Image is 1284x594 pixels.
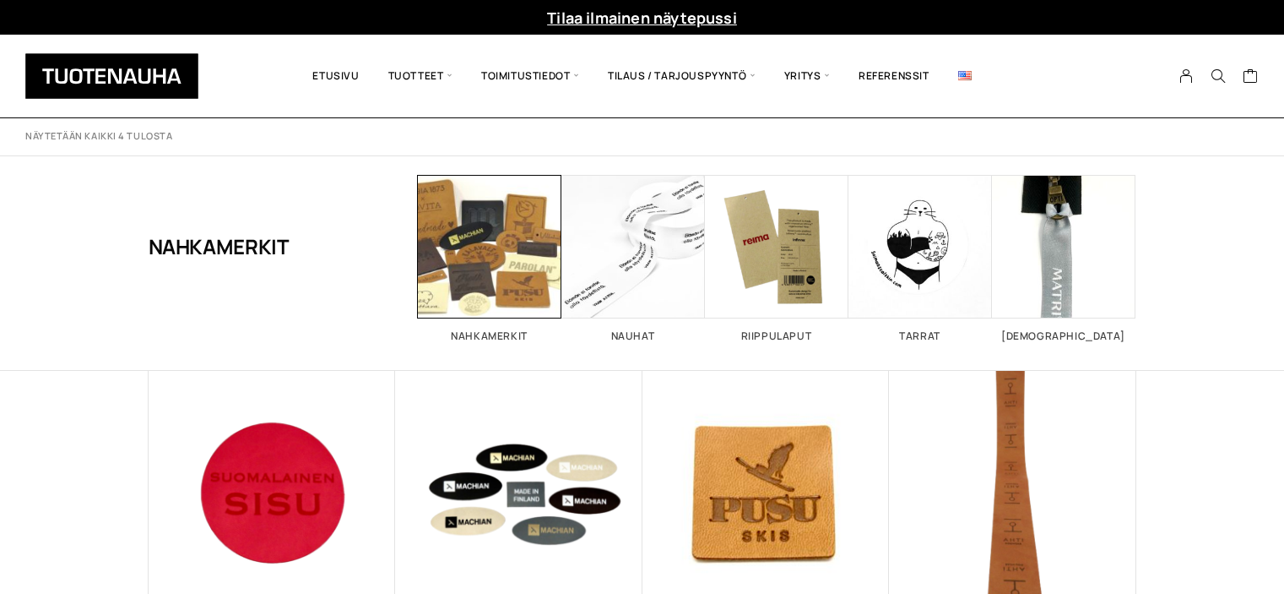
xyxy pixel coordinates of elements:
[467,47,593,105] span: Toimitustiedot
[992,175,1135,341] a: Visit product category Vedin
[561,331,705,341] h2: Nauhat
[418,175,561,341] a: Visit product category Nahkamerkit
[298,47,373,105] a: Etusivu
[992,331,1135,341] h2: [DEMOGRAPHIC_DATA]
[1243,68,1259,88] a: Cart
[705,175,848,341] a: Visit product category Riippulaput
[705,331,848,341] h2: Riippulaput
[149,175,290,319] h1: Nahkamerkit
[561,175,705,341] a: Visit product category Nauhat
[770,47,844,105] span: Yritys
[25,53,198,99] img: Tuotenauha Oy
[547,8,737,28] a: Tilaa ilmainen näytepussi
[848,331,992,341] h2: Tarrat
[593,47,770,105] span: Tilaus / Tarjouspyyntö
[25,130,172,143] p: Näytetään kaikki 4 tulosta
[958,71,972,80] img: English
[418,331,561,341] h2: Nahkamerkit
[844,47,944,105] a: Referenssit
[1202,68,1234,84] button: Search
[374,47,467,105] span: Tuotteet
[848,175,992,341] a: Visit product category Tarrat
[1170,68,1203,84] a: My Account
